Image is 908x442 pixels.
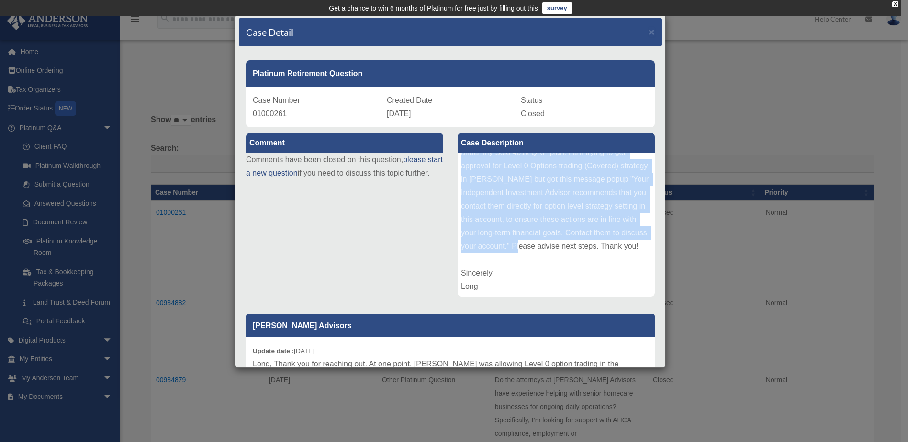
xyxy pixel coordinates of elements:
small: [DATE] [253,347,314,354]
div: close [892,1,898,7]
b: Update date : [253,347,294,354]
span: × [649,26,655,37]
p: Long, Thank you for reaching out. At one point, [PERSON_NAME] was allowing Level 0 option trading... [253,357,648,424]
label: Case Description [458,133,655,153]
span: 01000261 [253,110,287,118]
span: Created Date [387,96,432,104]
h4: Case Detail [246,25,293,39]
label: Comment [246,133,443,153]
span: Case Number [253,96,300,104]
div: Hello, I have three accounts in [PERSON_NAME] [PERSON_NAME] created by [PERSON_NAME] titled Maste... [458,153,655,297]
div: Platinum Retirement Question [246,60,655,87]
span: Status [521,96,542,104]
div: Get a chance to win 6 months of Platinum for free just by filling out this [329,2,538,14]
span: [DATE] [387,110,411,118]
button: Close [649,27,655,37]
p: Comments have been closed on this question, if you need to discuss this topic further. [246,153,443,180]
p: [PERSON_NAME] Advisors [246,314,655,337]
span: Closed [521,110,545,118]
a: survey [542,2,572,14]
a: please start a new question [246,155,443,177]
